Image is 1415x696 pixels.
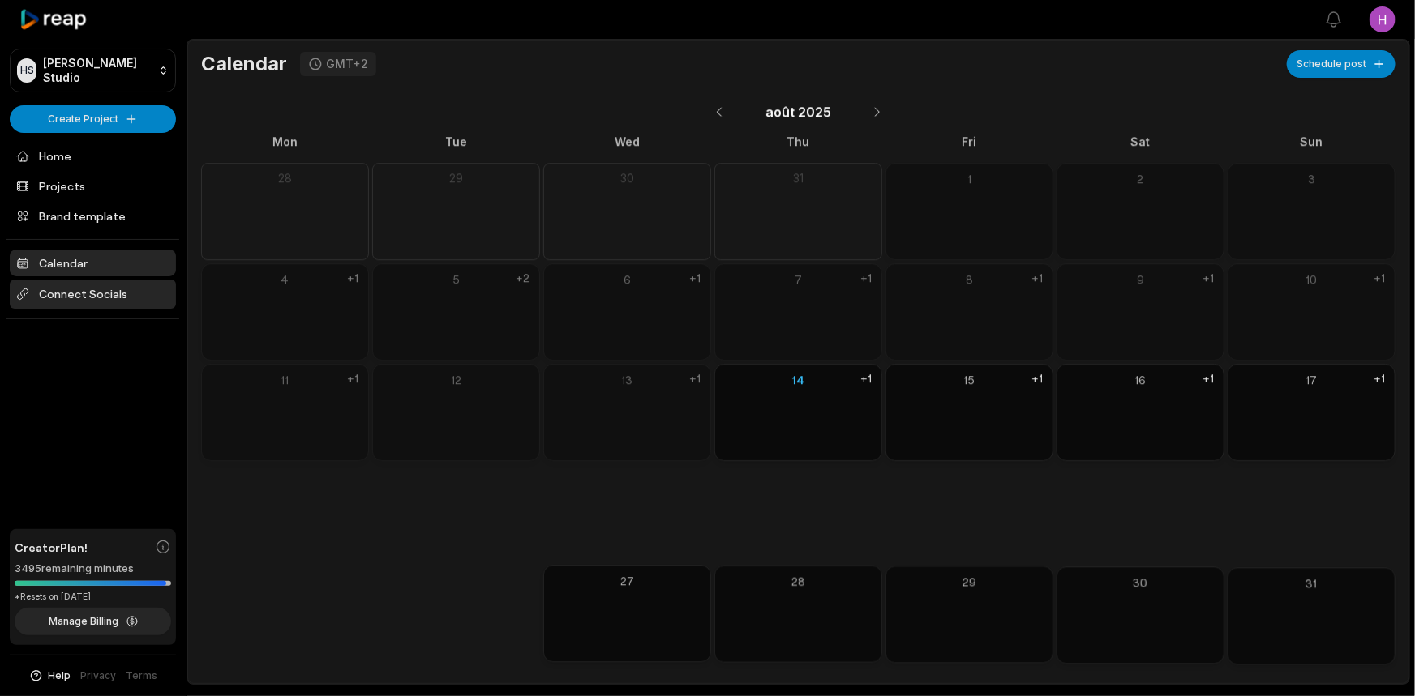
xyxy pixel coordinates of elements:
div: 7 [722,271,875,288]
div: 15 [893,371,1046,388]
h1: Calendar [201,52,287,76]
div: 3495 remaining minutes [15,561,171,577]
span: Connect Socials [10,280,176,309]
a: Brand template [10,203,176,229]
a: Terms [126,668,158,683]
p: [PERSON_NAME] Studio [43,56,152,85]
div: 3 [1235,170,1388,187]
div: 16 [1064,371,1217,388]
div: 12 [379,371,533,388]
a: Privacy [81,668,117,683]
div: Sat [1057,133,1224,150]
div: 28 [208,170,362,186]
span: Creator Plan! [15,539,88,556]
div: HS [17,58,36,83]
div: 4 [208,271,362,288]
span: Help [49,668,71,683]
div: 13 [551,371,704,388]
div: Tue [372,133,540,150]
div: Thu [714,133,882,150]
button: Manage Billing [15,608,171,635]
div: *Resets on [DATE] [15,591,171,603]
div: 11 [208,371,362,388]
div: 9 [1064,271,1217,288]
div: 5 [379,271,533,288]
div: 1 [893,170,1046,187]
div: Sun [1228,133,1396,150]
div: 30 [551,170,704,186]
div: 6 [551,271,704,288]
div: Mon [201,133,369,150]
div: 31 [722,170,875,186]
div: 29 [379,170,533,186]
div: 10 [1235,271,1388,288]
a: Home [10,143,176,169]
button: Help [28,668,71,683]
div: 2 [1064,170,1217,187]
div: Fri [885,133,1053,150]
div: 8 [893,271,1046,288]
div: 14 [722,371,875,388]
div: 17 [1235,371,1388,388]
span: août 2025 [765,102,831,122]
div: Wed [543,133,711,150]
a: Projects [10,173,176,199]
button: Schedule post [1287,50,1396,78]
a: Calendar [10,250,176,276]
div: GMT+2 [326,57,368,71]
button: Create Project [10,105,176,133]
